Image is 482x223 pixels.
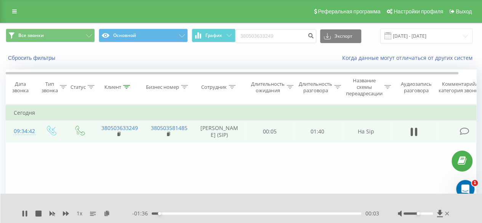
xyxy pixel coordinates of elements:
a: 380503581485 [151,124,187,132]
div: Дата звонка [6,81,34,94]
div: 09:34:42 [14,124,29,139]
button: Основной [99,29,188,42]
span: Все звонки [18,32,44,39]
div: Длительность ожидания [251,81,285,94]
span: График [205,33,222,38]
input: Поиск по номеру [235,29,316,43]
div: Accessibility label [158,212,161,215]
div: Accessibility label [417,212,420,215]
div: Аудиозапись разговора [397,81,434,94]
a: 380503633249 [101,124,138,132]
span: Настройки профиля [394,8,443,14]
button: Все звонки [6,29,95,42]
div: Длительность разговора [299,81,332,94]
div: Бизнес номер [146,84,179,90]
button: Экспорт [320,29,361,43]
span: - 01:36 [132,210,152,217]
a: Когда данные могут отличаться от других систем [342,54,476,61]
div: Клиент [104,84,121,90]
button: Сбросить фильтры [6,55,59,61]
td: На Sip [341,120,391,143]
div: Сотрудник [201,84,227,90]
td: 00:05 [246,120,294,143]
div: Комментарий/категория звонка [437,81,482,94]
iframe: Intercom live chat [456,180,474,198]
div: Статус [70,84,86,90]
span: Выход [456,8,472,14]
div: Тип звонка [42,81,58,94]
span: 1 [472,180,478,186]
button: График [192,29,235,42]
span: 00:03 [365,210,379,217]
td: 01:40 [294,120,341,143]
td: [PERSON_NAME] (SIP) [193,120,246,143]
span: Реферальная программа [318,8,380,14]
div: Название схемы переадресации [346,77,382,97]
span: 1 x [77,210,82,217]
